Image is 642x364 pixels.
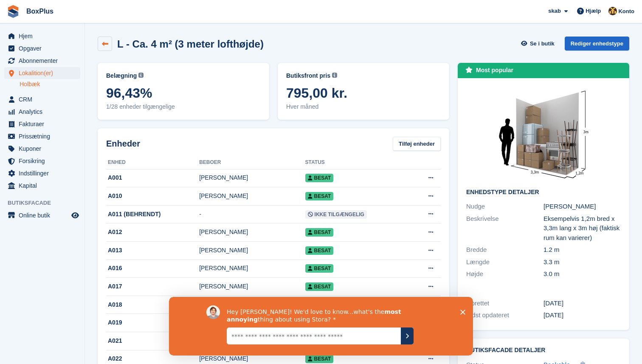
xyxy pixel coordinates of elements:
[106,300,199,309] div: A018
[286,85,441,101] span: 795,00 kr.
[117,38,264,50] h2: L - Ca. 4 m² (3 meter lofthøjde)
[520,37,558,51] a: Se i butik
[106,173,199,182] div: A001
[466,269,543,279] div: Højde
[543,257,621,267] div: 3.3 m
[4,209,80,221] a: menu
[8,199,84,207] span: Butiksfacade
[4,130,80,142] a: menu
[466,257,543,267] div: Længde
[305,355,334,363] span: Besat
[548,7,561,15] span: skab
[19,130,70,142] span: Prissætning
[4,30,80,42] a: menu
[106,137,140,150] h2: Enheder
[543,245,621,255] div: 1.2 m
[169,297,473,356] iframe: Survey by David from Stora
[4,167,80,179] a: menu
[305,210,367,219] span: Ikke tilgængelig
[305,246,334,255] span: Besat
[106,318,199,327] div: A019
[106,71,137,80] span: Belægning
[466,189,621,196] h2: Enhedstype detaljer
[4,55,80,67] a: menu
[565,37,629,51] a: Rediger enhedstype
[199,282,305,291] div: [PERSON_NAME]
[4,67,80,79] a: menu
[199,354,305,363] div: [PERSON_NAME]
[199,156,305,169] th: Beboer
[19,42,70,54] span: Opgaver
[305,156,411,169] th: Status
[19,155,70,167] span: Forsikring
[543,202,621,212] div: [PERSON_NAME]
[20,80,80,88] a: Holbæk
[19,106,70,118] span: Analytics
[138,73,144,78] img: icon-info-grey-7440780725fd019a000dd9b08b2336e03edf1995a4989e88bcd33f0948082b44.svg
[466,299,543,308] div: Oprettet
[4,42,80,54] a: menu
[480,87,607,182] img: 2.2m2-unit_2.jpg
[543,310,621,320] div: [DATE]
[19,209,70,221] span: Online butik
[543,214,621,243] div: Eksempelvis 1,2m bred x 3,3m lang x 3m høj (faktisk rum kan varierer)
[19,93,70,105] span: CRM
[199,173,305,182] div: [PERSON_NAME]
[4,155,80,167] a: menu
[286,71,330,80] span: Butiksfront pris
[19,143,70,155] span: Kuponer
[4,93,80,105] a: menu
[106,156,199,169] th: Enhed
[19,67,70,79] span: Lokalition(er)
[4,118,80,130] a: menu
[543,299,621,308] div: [DATE]
[23,4,57,18] a: BoxPlus
[618,7,634,16] span: Konto
[199,264,305,273] div: [PERSON_NAME]
[466,202,543,212] div: Nudge
[199,205,305,223] td: -
[106,85,261,101] span: 96,43%
[7,5,20,18] img: stora-icon-8386f47178a22dfd0bd8f6a31ec36ba5ce8667c1dd55bd0f319d3a0aa187defe.svg
[286,102,441,111] span: Hver måned
[4,143,80,155] a: menu
[305,174,334,182] span: Besat
[466,214,543,243] div: Beskrivelse
[332,73,337,78] img: icon-info-grey-7440780725fd019a000dd9b08b2336e03edf1995a4989e88bcd33f0948082b44.svg
[199,192,305,200] div: [PERSON_NAME]
[466,347,621,354] h2: Butiksfacade detaljer
[70,210,80,220] a: Forhåndsvisning af butik
[393,137,441,151] a: Tilføj enheder
[305,228,334,237] span: Besat
[543,269,621,279] div: 3.0 m
[466,310,543,320] div: Sidst opdateret
[19,118,70,130] span: Fakturaer
[530,40,555,48] span: Se i butik
[586,7,601,15] span: Hjælp
[4,106,80,118] a: menu
[608,7,617,15] img: Jannik Hansen
[106,264,199,273] div: A016
[106,102,261,111] span: 1/28 enheder tilgængelige
[19,180,70,192] span: Kapital
[106,210,199,219] div: A011 (BEHRENDT)
[305,264,334,273] span: Besat
[199,228,305,237] div: [PERSON_NAME]
[19,55,70,67] span: Abonnementer
[19,30,70,42] span: Hjem
[466,245,543,255] div: Bredde
[305,282,334,291] span: Besat
[106,246,199,255] div: A013
[19,167,70,179] span: Indstillinger
[106,354,199,363] div: A022
[106,282,199,291] div: A017
[199,246,305,255] div: [PERSON_NAME]
[106,228,199,237] div: A012
[4,180,80,192] a: menu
